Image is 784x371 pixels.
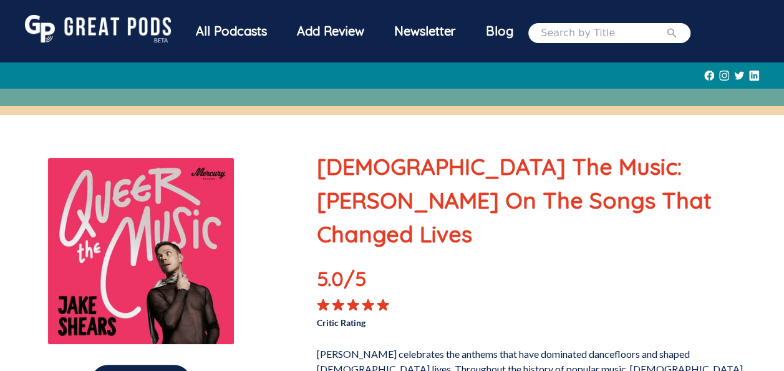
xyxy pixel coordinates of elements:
[379,15,471,47] div: Newsletter
[25,15,171,42] img: GreatPods
[181,15,282,51] a: All Podcasts
[379,15,471,51] a: Newsletter
[317,150,744,251] p: [DEMOGRAPHIC_DATA] The Music: [PERSON_NAME] On The Songs That Changed Lives
[471,15,528,47] a: Blog
[317,311,531,329] p: Critic Rating
[317,264,402,299] p: 5.0 /5
[181,15,282,47] div: All Podcasts
[541,26,665,41] input: Search by Title
[47,157,235,345] img: Queer The Music: Jake Shears On The Songs That Changed Lives
[282,15,379,47] a: Add Review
